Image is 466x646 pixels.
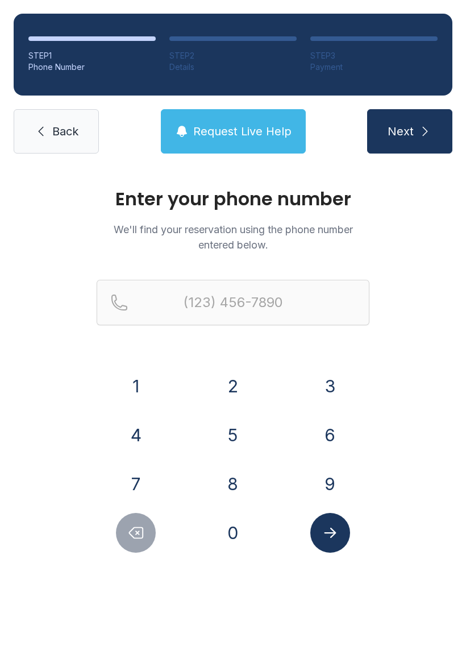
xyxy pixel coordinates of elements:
[116,513,156,553] button: Delete number
[310,366,350,406] button: 3
[310,61,438,73] div: Payment
[116,366,156,406] button: 1
[310,50,438,61] div: STEP 3
[388,123,414,139] span: Next
[213,366,253,406] button: 2
[97,280,369,325] input: Reservation phone number
[310,415,350,455] button: 6
[310,513,350,553] button: Submit lookup form
[213,464,253,504] button: 8
[310,464,350,504] button: 9
[213,415,253,455] button: 5
[28,61,156,73] div: Phone Number
[169,61,297,73] div: Details
[97,222,369,252] p: We'll find your reservation using the phone number entered below.
[169,50,297,61] div: STEP 2
[116,464,156,504] button: 7
[213,513,253,553] button: 0
[116,415,156,455] button: 4
[52,123,78,139] span: Back
[97,190,369,208] h1: Enter your phone number
[28,50,156,61] div: STEP 1
[193,123,292,139] span: Request Live Help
